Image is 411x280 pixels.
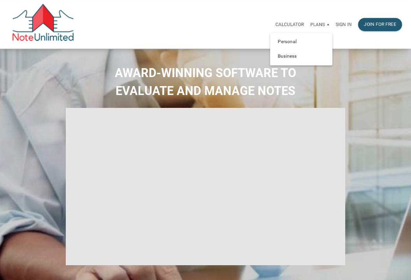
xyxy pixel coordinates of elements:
a: Calculator [272,14,307,35]
iframe: NoteUnlimited [66,108,345,265]
a: Plans PersonalBusiness [307,14,332,35]
p: Calculator [276,22,304,27]
a: Sign in [332,14,355,35]
div: Join for free [364,21,396,28]
button: Plans [307,15,332,34]
p: Sign in [335,22,352,27]
a: Business [272,49,330,63]
h2: AWARD-WINNING SOFTWARE TO EVALUATE AND MANAGE NOTES [6,64,405,100]
button: Join for free [358,18,402,31]
p: Plans [310,22,325,27]
a: Personal [272,35,330,49]
a: Join for free [355,14,405,35]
